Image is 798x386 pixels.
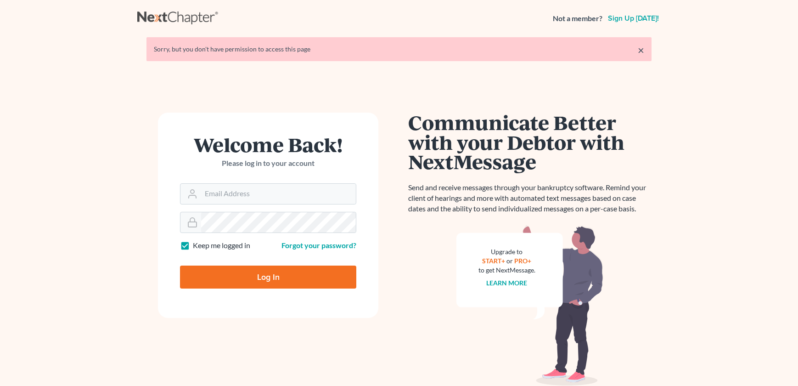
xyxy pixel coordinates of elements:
[193,240,250,251] label: Keep me logged in
[487,279,528,287] a: Learn more
[515,257,532,265] a: PRO+
[281,241,356,250] a: Forgot your password?
[507,257,513,265] span: or
[456,225,603,386] img: nextmessage_bg-59042aed3d76b12b5cd301f8e5b87938c9018125f34e5fa2b7a6b67550977c72.svg
[478,247,535,256] div: Upgrade to
[201,184,356,204] input: Email Address
[408,113,652,171] h1: Communicate Better with your Debtor with NextMessage
[606,15,661,22] a: Sign up [DATE]!
[154,45,644,54] div: Sorry, but you don't have permission to access this page
[478,266,535,275] div: to get NextMessage.
[180,266,356,289] input: Log In
[408,182,652,214] p: Send and receive messages through your bankruptcy software. Remind your client of hearings and mo...
[638,45,644,56] a: ×
[180,135,356,154] h1: Welcome Back!
[180,158,356,169] p: Please log in to your account
[553,13,602,24] strong: Not a member?
[483,257,506,265] a: START+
